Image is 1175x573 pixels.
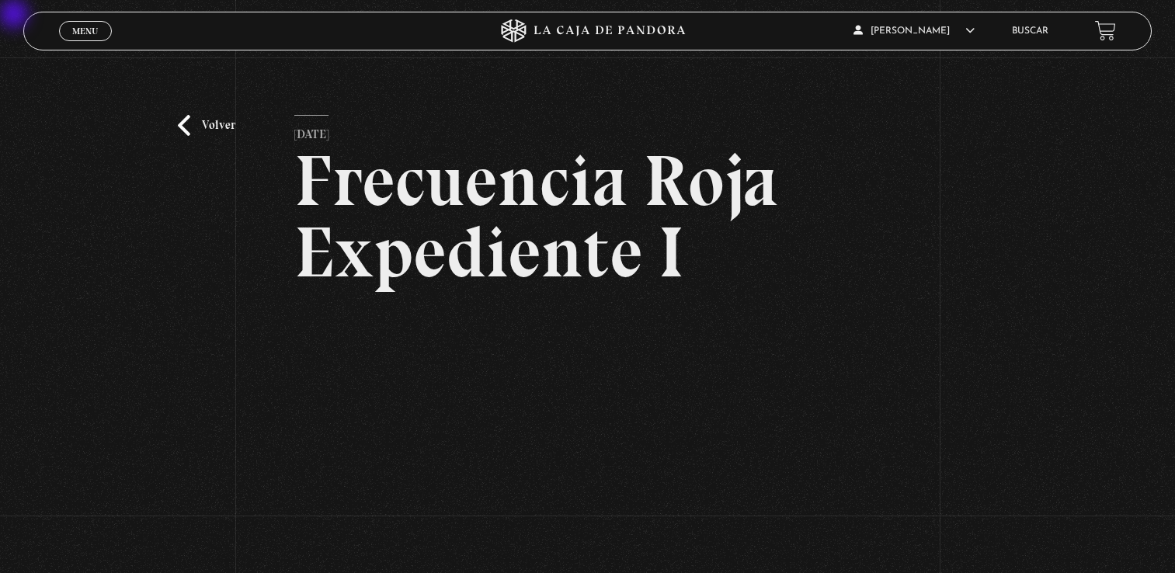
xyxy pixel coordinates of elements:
[72,26,98,36] span: Menu
[67,40,103,50] span: Cerrar
[294,145,881,288] h2: Frecuencia Roja Expediente I
[1095,20,1116,41] a: View your shopping cart
[294,115,329,146] p: [DATE]
[178,115,235,136] a: Volver
[853,26,975,36] span: [PERSON_NAME]
[1012,26,1048,36] a: Buscar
